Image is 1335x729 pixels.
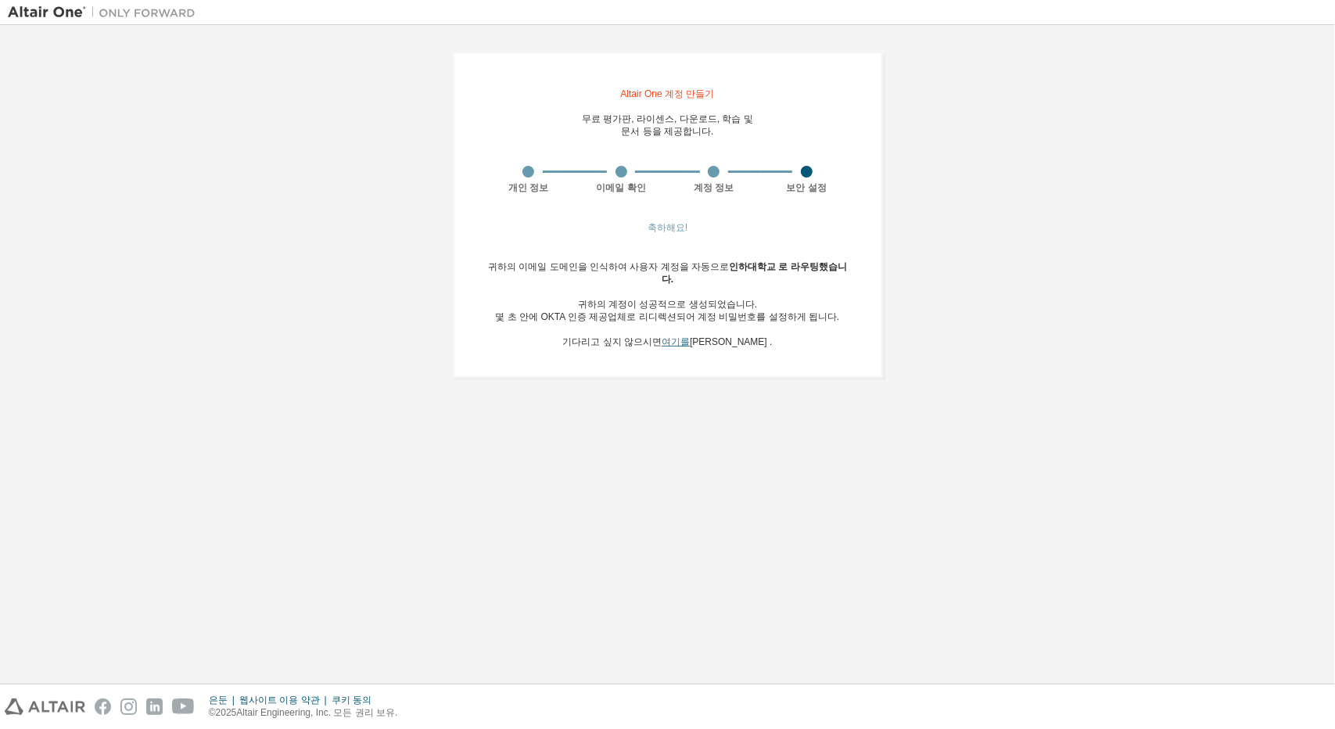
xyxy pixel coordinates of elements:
[5,698,85,715] img: altair_logo.svg
[209,695,228,706] font: 은둔
[787,182,827,193] font: 보안 설정
[209,707,216,718] font: ©
[582,113,753,124] font: 무료 평가판, 라이센스, 다운로드, 학습 및
[120,698,137,715] img: instagram.svg
[172,698,195,715] img: youtube.svg
[578,299,757,310] font: 귀하의 계정이 성공적으로 생성되었습니다.
[562,336,662,347] font: 기다리고 싶지 않으시면
[95,698,111,715] img: facebook.svg
[8,5,203,20] img: 알타이르 원
[620,88,714,99] font: Altair One 계정 만들기
[694,182,734,193] font: 계정 정보
[236,707,397,718] font: Altair Engineering, Inc. 모든 권리 보유.
[216,707,237,718] font: 2025
[146,698,163,715] img: linkedin.svg
[662,261,847,285] font: 인하대학교 로 라우팅했습니다
[662,336,690,347] a: 여기를
[690,336,772,347] font: [PERSON_NAME] .
[332,695,371,706] font: 쿠키 동의
[239,695,320,706] font: 웹사이트 이용 약관
[621,126,713,137] font: 문서 등을 제공합니다.
[508,182,548,193] font: 개인 정보
[597,182,646,193] font: 이메일 확인
[671,274,673,285] font: .
[648,222,687,233] font: 축하해요!
[488,261,729,272] font: 귀하의 이메일 도메인을 인식하여 사용자 계정을 자동으로
[496,311,840,322] font: 몇 초 안에 OKTA 인증 제공업체로 리디렉션되어 계정 비밀번호를 설정하게 됩니다.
